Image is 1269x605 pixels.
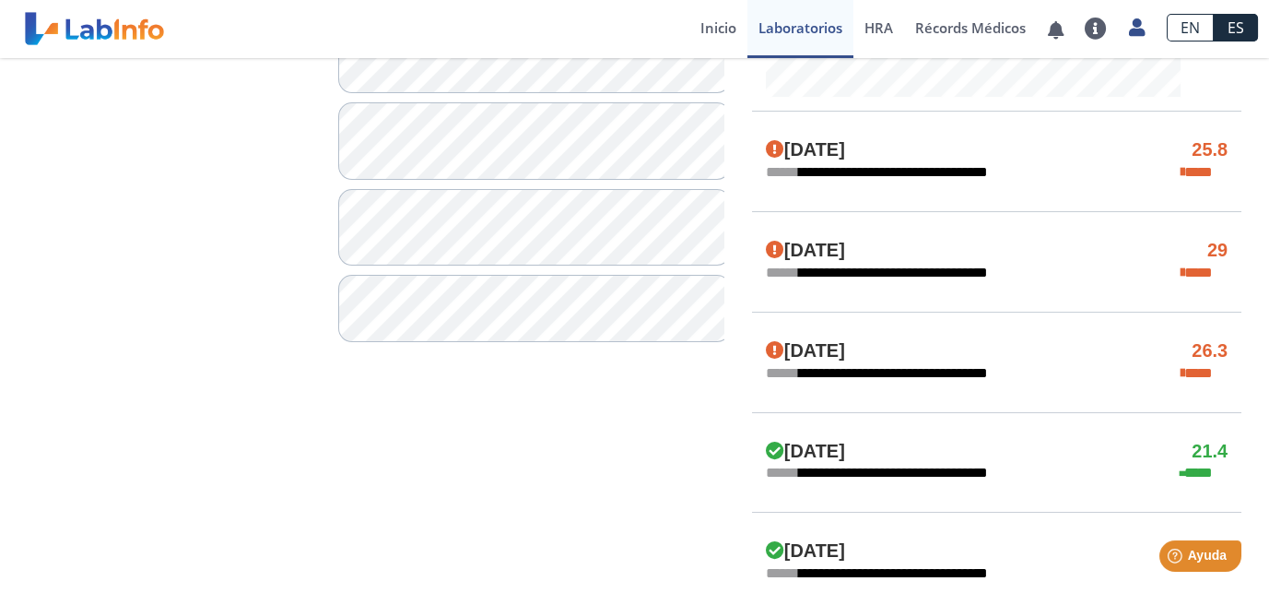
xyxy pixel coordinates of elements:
a: ES [1214,14,1258,42]
a: EN [1167,14,1214,42]
h4: [DATE] [766,240,845,262]
iframe: Help widget launcher [1105,533,1249,585]
h4: [DATE] [766,441,845,463]
h4: 25.8 [1192,139,1228,161]
h4: 26.3 [1192,340,1228,362]
h4: [DATE] [766,139,845,161]
h4: [DATE] [766,540,845,563]
h4: [DATE] [766,340,845,362]
span: HRA [864,18,893,37]
h4: 29 [1207,240,1228,262]
h4: 21.4 [1192,441,1228,463]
